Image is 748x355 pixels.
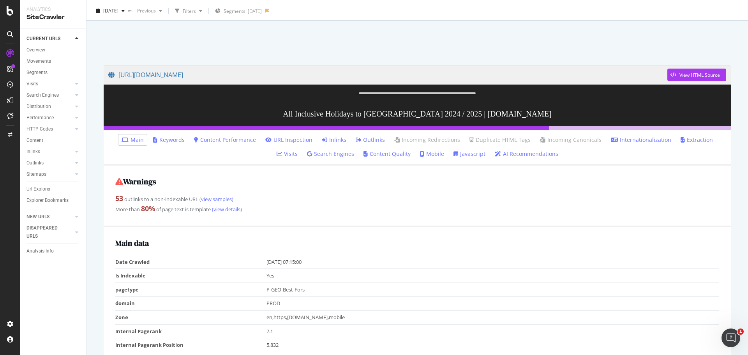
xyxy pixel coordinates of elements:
a: Performance [26,114,73,122]
div: Visits [26,80,38,88]
a: Javascript [453,150,485,158]
button: [DATE] [93,5,128,17]
div: Overview [26,46,45,54]
td: Zone [115,310,266,324]
strong: 80 % [141,204,155,213]
span: Previous [134,7,156,14]
div: HTTP Codes [26,125,53,133]
img: All Inclusive Holidays to Jersey 2024 / 2025 | TUI.co.uk [359,92,476,94]
div: CURRENT URLS [26,35,60,43]
td: [DATE] 07:15:00 [266,255,720,269]
span: 2025 Aug. 9th [103,7,118,14]
div: Distribution [26,102,51,111]
td: 7.1 [266,324,720,338]
td: en,https,[DOMAIN_NAME],mobile [266,310,720,324]
a: Movements [26,57,81,65]
td: domain [115,297,266,311]
div: Performance [26,114,54,122]
a: Content Performance [194,136,256,144]
h3: All Inclusive Holidays to [GEOGRAPHIC_DATA] 2024 / 2025 | [DOMAIN_NAME] [104,102,731,126]
a: Main [122,136,144,144]
h2: Warnings [115,177,719,186]
a: Url Explorer [26,185,81,193]
div: Sitemaps [26,170,46,178]
div: View HTML Source [679,72,720,78]
strong: 53 [115,194,123,203]
a: Outlinks [356,136,385,144]
td: 5,832 [266,338,720,352]
div: SiteCrawler [26,13,80,22]
a: Inlinks [26,148,73,156]
td: pagetype [115,283,266,297]
a: Distribution [26,102,73,111]
span: vs [128,7,134,14]
button: Previous [134,5,165,17]
a: HTTP Codes [26,125,73,133]
button: Filters [172,5,205,17]
button: View HTML Source [667,69,726,81]
a: Inlinks [322,136,346,144]
a: Mobile [420,150,444,158]
a: Duplicate HTML Tags [469,136,531,144]
td: Internal Pagerank Position [115,338,266,352]
div: outlinks to a non-indexable URL [115,194,719,204]
a: Incoming Canonicals [540,136,602,144]
a: Search Engines [26,91,73,99]
td: P-GEO-Best-Fors [266,283,720,297]
a: DISAPPEARED URLS [26,224,73,240]
div: Explorer Bookmarks [26,196,69,205]
a: Incoming Redirections [394,136,460,144]
a: Internationalization [611,136,671,144]
td: Yes [266,269,720,283]
div: Url Explorer [26,185,51,193]
a: Keywords [153,136,185,144]
div: Analytics [26,6,80,13]
a: URL Inspection [265,136,312,144]
a: Extraction [681,136,713,144]
h2: Main data [115,239,719,247]
a: CURRENT URLS [26,35,73,43]
div: Content [26,136,43,145]
div: Search Engines [26,91,59,99]
a: Content Quality [363,150,411,158]
a: Search Engines [307,150,354,158]
a: Overview [26,46,81,54]
a: Segments [26,69,81,77]
div: NEW URLS [26,213,49,221]
div: Filters [183,8,196,14]
a: [URL][DOMAIN_NAME] [108,65,667,85]
a: Visits [277,150,298,158]
div: Outlinks [26,159,44,167]
a: Content [26,136,81,145]
button: Segments[DATE] [212,5,265,17]
a: AI Recommendations [495,150,558,158]
a: Outlinks [26,159,73,167]
div: [DATE] [248,8,262,14]
div: DISAPPEARED URLS [26,224,66,240]
div: Movements [26,57,51,65]
a: (view details) [211,206,242,213]
div: More than of page text is template [115,204,719,214]
td: Date Crawled [115,255,266,269]
iframe: Intercom live chat [722,329,740,347]
td: PROD [266,297,720,311]
a: Sitemaps [26,170,73,178]
div: Analysis Info [26,247,54,255]
a: Visits [26,80,73,88]
div: Inlinks [26,148,40,156]
div: Segments [26,69,48,77]
td: Internal Pagerank [115,324,266,338]
a: (view samples) [198,196,233,203]
td: Is Indexable [115,269,266,283]
span: Segments [224,8,245,14]
a: Analysis Info [26,247,81,255]
span: 1 [737,329,744,335]
a: NEW URLS [26,213,73,221]
a: Explorer Bookmarks [26,196,81,205]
